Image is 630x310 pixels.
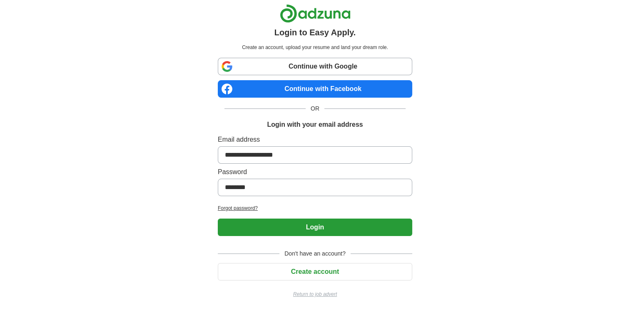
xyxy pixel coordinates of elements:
h1: Login to Easy Apply. [274,26,356,39]
a: Create account [218,268,412,275]
a: Continue with Facebook [218,80,412,98]
button: Login [218,219,412,236]
a: Return to job advert [218,290,412,298]
label: Email address [218,135,412,145]
h1: Login with your email address [267,120,363,130]
button: Create account [218,263,412,280]
img: Adzuna logo [280,4,351,23]
label: Password [218,167,412,177]
a: Continue with Google [218,58,412,75]
a: Forgot password? [218,204,412,212]
p: Create an account, upload your resume and land your dream role. [219,44,411,51]
span: Don't have an account? [279,249,351,258]
span: OR [306,104,324,113]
